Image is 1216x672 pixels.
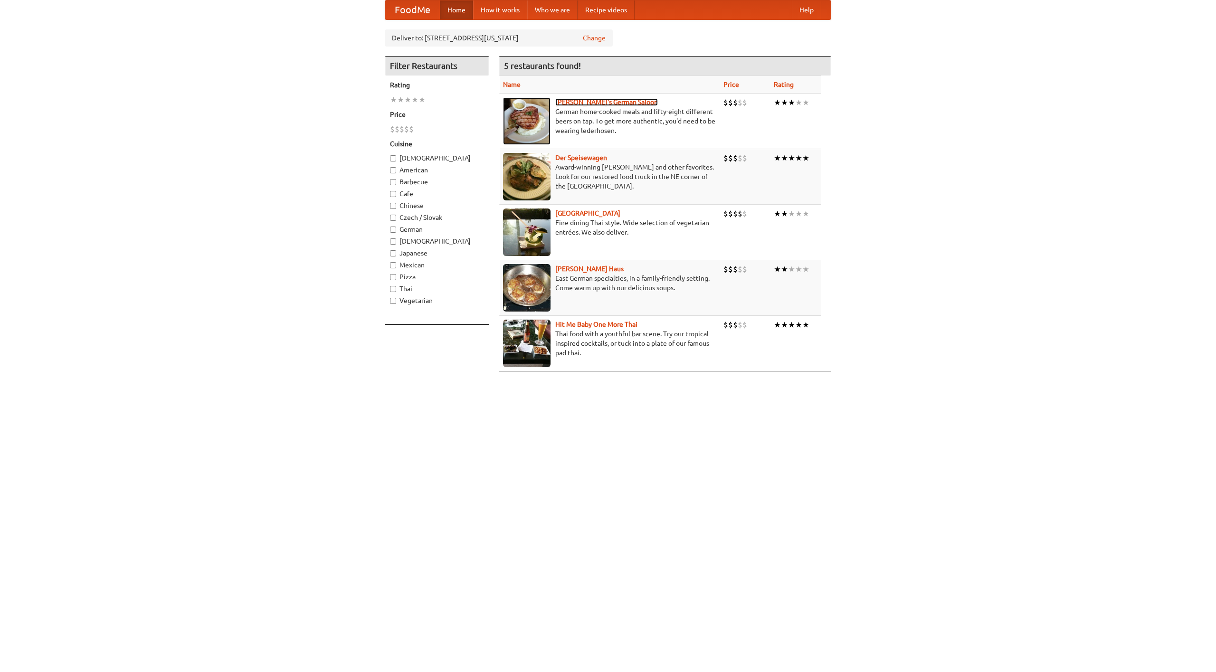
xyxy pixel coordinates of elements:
label: Barbecue [390,177,484,187]
li: $ [723,320,728,330]
img: babythai.jpg [503,320,551,367]
li: ★ [397,95,404,105]
a: Who we are [527,0,578,19]
a: Hit Me Baby One More Thai [555,321,637,328]
li: ★ [795,208,802,219]
li: ★ [788,320,795,330]
li: $ [733,97,738,108]
li: $ [728,264,733,274]
li: $ [742,208,747,219]
li: ★ [781,320,788,330]
li: ★ [795,264,802,274]
li: ★ [774,153,781,163]
p: Fine dining Thai-style. Wide selection of vegetarian entrées. We also deliver. [503,218,716,237]
a: [PERSON_NAME] Haus [555,265,624,273]
li: $ [733,320,738,330]
li: ★ [788,264,795,274]
li: ★ [781,153,788,163]
li: $ [395,124,399,134]
li: $ [742,97,747,108]
input: Mexican [390,262,396,268]
a: Price [723,81,739,88]
li: ★ [781,97,788,108]
li: ★ [774,208,781,219]
li: $ [728,153,733,163]
input: Vegetarian [390,298,396,304]
li: $ [738,97,742,108]
a: Der Speisewagen [555,154,607,161]
ng-pluralize: 5 restaurants found! [504,61,581,70]
li: $ [733,264,738,274]
li: $ [738,320,742,330]
li: $ [742,153,747,163]
a: Rating [774,81,794,88]
label: Czech / Slovak [390,213,484,222]
input: [DEMOGRAPHIC_DATA] [390,155,396,161]
a: FoodMe [385,0,440,19]
label: [DEMOGRAPHIC_DATA] [390,237,484,246]
img: satay.jpg [503,208,551,256]
input: German [390,227,396,233]
img: kohlhaus.jpg [503,264,551,312]
input: [DEMOGRAPHIC_DATA] [390,238,396,245]
li: $ [723,153,728,163]
li: ★ [795,153,802,163]
li: $ [738,264,742,274]
img: speisewagen.jpg [503,153,551,200]
li: ★ [802,320,809,330]
a: Change [583,33,606,43]
li: $ [399,124,404,134]
li: $ [742,320,747,330]
a: [GEOGRAPHIC_DATA] [555,209,620,217]
input: American [390,167,396,173]
li: $ [742,264,747,274]
label: Pizza [390,272,484,282]
a: [PERSON_NAME]'s German Saloon [555,98,658,106]
a: Recipe videos [578,0,635,19]
label: German [390,225,484,234]
li: ★ [404,95,411,105]
li: ★ [795,320,802,330]
li: $ [728,320,733,330]
label: Japanese [390,248,484,258]
label: Mexican [390,260,484,270]
p: Thai food with a youthful bar scene. Try our tropical inspired cocktails, or tuck into a plate of... [503,329,716,358]
li: $ [738,153,742,163]
li: $ [728,97,733,108]
li: ★ [390,95,397,105]
a: Name [503,81,521,88]
h4: Filter Restaurants [385,57,489,76]
div: Deliver to: [STREET_ADDRESS][US_STATE] [385,29,613,47]
input: Pizza [390,274,396,280]
li: ★ [781,264,788,274]
li: $ [723,97,728,108]
input: Cafe [390,191,396,197]
li: $ [390,124,395,134]
input: Chinese [390,203,396,209]
li: ★ [774,320,781,330]
p: Award-winning [PERSON_NAME] and other favorites. Look for our restored food truck in the NE corne... [503,162,716,191]
li: $ [723,264,728,274]
li: ★ [774,264,781,274]
h5: Rating [390,80,484,90]
input: Barbecue [390,179,396,185]
li: ★ [802,153,809,163]
li: ★ [788,153,795,163]
a: Help [792,0,821,19]
li: $ [728,208,733,219]
label: American [390,165,484,175]
li: ★ [781,208,788,219]
li: ★ [411,95,418,105]
li: $ [733,208,738,219]
a: How it works [473,0,527,19]
li: $ [409,124,414,134]
label: Chinese [390,201,484,210]
li: ★ [418,95,426,105]
h5: Cuisine [390,139,484,149]
li: ★ [795,97,802,108]
h5: Price [390,110,484,119]
li: $ [733,153,738,163]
